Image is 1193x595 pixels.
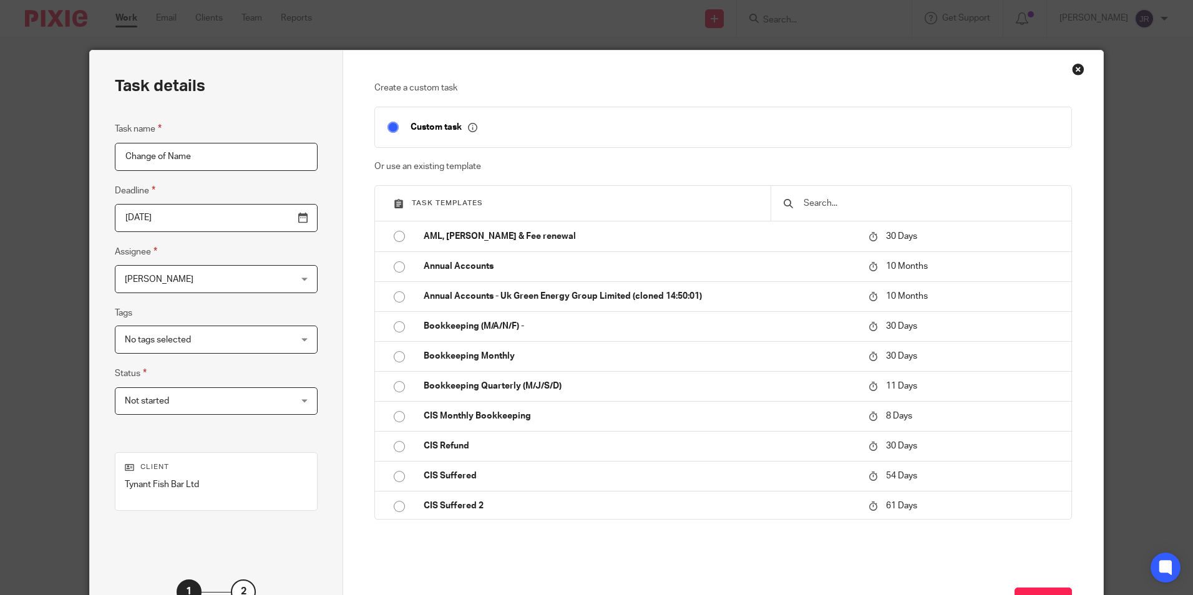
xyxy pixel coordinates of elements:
[424,410,856,422] p: CIS Monthly Bookkeeping
[115,366,147,380] label: Status
[424,440,856,452] p: CIS Refund
[115,75,205,97] h2: Task details
[424,500,856,512] p: CIS Suffered 2
[374,160,1071,173] p: Or use an existing template
[886,382,917,390] span: 11 Days
[115,204,318,232] input: Pick a date
[886,232,917,241] span: 30 Days
[886,292,928,301] span: 10 Months
[412,200,483,206] span: Task templates
[125,478,308,491] p: Tynant Fish Bar Ltd
[886,352,917,360] span: 30 Days
[115,143,318,171] input: Task name
[424,350,856,362] p: Bookkeeping Monthly
[125,397,169,405] span: Not started
[424,470,856,482] p: CIS Suffered
[802,196,1059,210] input: Search...
[115,122,162,136] label: Task name
[886,472,917,480] span: 54 Days
[424,320,856,332] p: Bookkeeping (M/A/N/F) -
[886,442,917,450] span: 30 Days
[115,183,155,198] label: Deadline
[424,380,856,392] p: Bookkeeping Quarterly (M/J/S/D)
[886,322,917,331] span: 30 Days
[424,230,856,243] p: AML, [PERSON_NAME] & Fee renewal
[115,307,132,319] label: Tags
[125,336,191,344] span: No tags selected
[125,462,308,472] p: Client
[125,275,193,284] span: [PERSON_NAME]
[115,244,157,259] label: Assignee
[886,262,928,271] span: 10 Months
[424,260,856,273] p: Annual Accounts
[886,412,912,420] span: 8 Days
[1072,63,1084,75] div: Close this dialog window
[424,290,856,302] p: Annual Accounts - Uk Green Energy Group Limited (cloned 14:50:01)
[411,122,477,133] p: Custom task
[886,501,917,510] span: 61 Days
[374,82,1071,94] p: Create a custom task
